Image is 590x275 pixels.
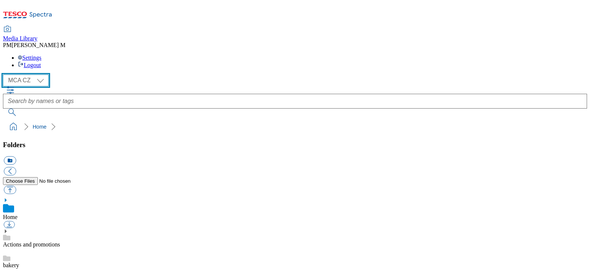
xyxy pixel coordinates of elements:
[18,62,41,68] a: Logout
[12,42,65,48] span: [PERSON_NAME] M
[33,124,46,130] a: Home
[3,42,12,48] span: PM
[3,262,19,268] a: bakery
[3,214,17,220] a: Home
[3,241,60,248] a: Actions and promotions
[3,26,37,42] a: Media Library
[3,94,587,109] input: Search by names or tags
[7,121,19,133] a: home
[3,120,587,134] nav: breadcrumb
[18,54,42,61] a: Settings
[3,141,587,149] h3: Folders
[3,35,37,42] span: Media Library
